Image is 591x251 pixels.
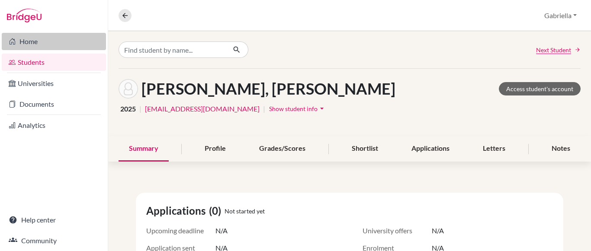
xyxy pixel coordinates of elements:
div: Notes [541,136,581,162]
a: Students [2,54,106,71]
button: Show student infoarrow_drop_down [269,102,327,115]
span: Applications [146,203,209,219]
a: Help center [2,211,106,229]
span: Upcoming deadline [146,226,215,236]
a: Access student's account [499,82,581,95]
h1: [PERSON_NAME], [PERSON_NAME] [141,79,395,98]
a: Documents [2,95,106,113]
span: Next Student [536,45,571,54]
i: arrow_drop_down [318,104,326,113]
a: Universities [2,75,106,92]
span: N/A [215,226,228,236]
div: Grades/Scores [249,136,316,162]
span: | [139,104,141,114]
a: [EMAIL_ADDRESS][DOMAIN_NAME] [145,104,260,114]
div: Profile [194,136,236,162]
img: Tristan Abiel Sibarani's avatar [119,79,138,98]
a: Analytics [2,117,106,134]
span: | [263,104,265,114]
div: Applications [401,136,460,162]
div: Letters [472,136,516,162]
img: Bridge-U [7,9,42,22]
button: Gabriella [540,7,581,24]
span: N/A [432,226,444,236]
span: Not started yet [225,207,265,216]
span: University offers [363,226,432,236]
span: Show student info [269,105,318,112]
input: Find student by name... [119,41,226,58]
span: (0) [209,203,225,219]
div: Shortlist [341,136,389,162]
span: 2025 [120,104,136,114]
a: Community [2,232,106,249]
a: Home [2,33,106,50]
div: Summary [119,136,169,162]
a: Next Student [536,45,581,54]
